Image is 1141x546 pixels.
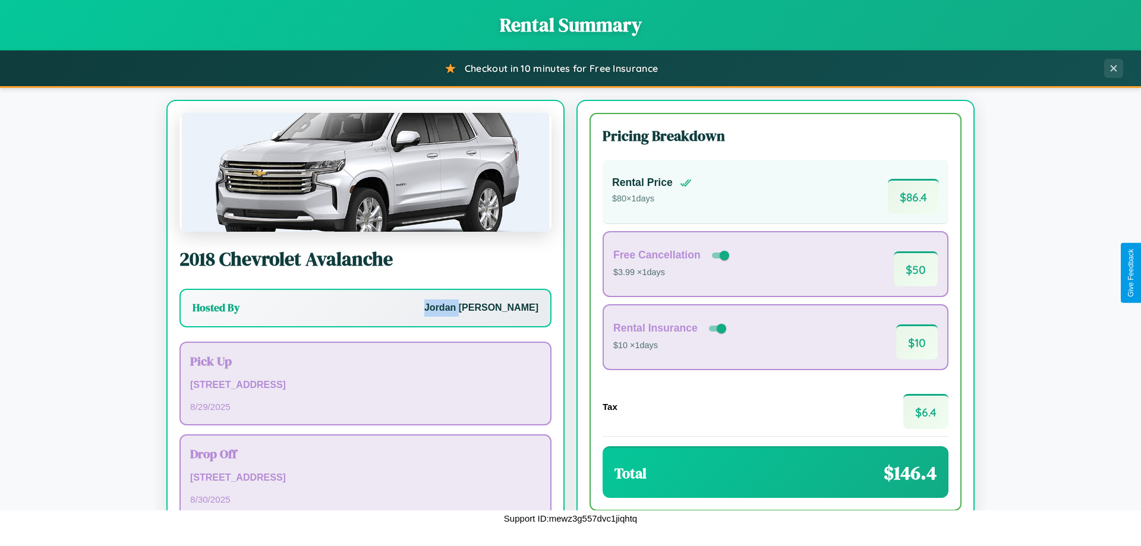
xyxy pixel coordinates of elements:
[190,352,541,370] h3: Pick Up
[603,126,948,146] h3: Pricing Breakdown
[1127,249,1135,297] div: Give Feedback
[179,113,551,232] img: Chevrolet Avalanche
[190,399,541,415] p: 8 / 29 / 2025
[888,179,939,214] span: $ 86.4
[896,324,938,359] span: $ 10
[903,394,948,429] span: $ 6.4
[613,338,729,354] p: $10 × 1 days
[179,246,551,272] h2: 2018 Chevrolet Avalanche
[504,510,637,526] p: Support ID: mewz3g557dvc1jiqhtq
[193,301,239,315] h3: Hosted By
[190,445,541,462] h3: Drop Off
[614,463,647,483] h3: Total
[884,460,937,486] span: $ 146.4
[12,12,1129,38] h1: Rental Summary
[603,402,617,412] h4: Tax
[190,377,541,394] p: [STREET_ADDRESS]
[613,265,732,280] p: $3.99 × 1 days
[465,62,658,74] span: Checkout in 10 minutes for Free Insurance
[424,299,538,317] p: Jordan [PERSON_NAME]
[613,322,698,334] h4: Rental Insurance
[612,191,692,207] p: $ 80 × 1 days
[190,491,541,507] p: 8 / 30 / 2025
[612,176,673,189] h4: Rental Price
[190,469,541,487] p: [STREET_ADDRESS]
[894,251,938,286] span: $ 50
[613,249,701,261] h4: Free Cancellation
